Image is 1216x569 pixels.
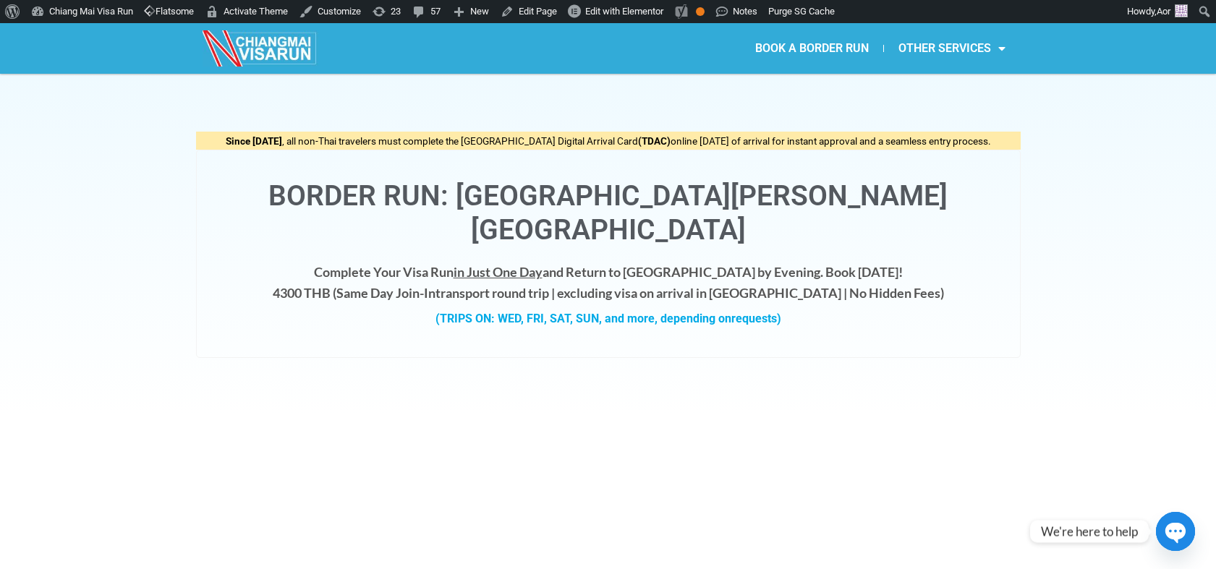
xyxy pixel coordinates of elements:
[211,179,1005,247] h1: Border Run: [GEOGRAPHIC_DATA][PERSON_NAME][GEOGRAPHIC_DATA]
[336,285,435,301] strong: Same Day Join-In
[696,7,705,16] div: OK
[226,135,282,147] strong: Since [DATE]
[1157,6,1170,17] span: Aor
[638,135,671,147] strong: (TDAC)
[211,262,1005,304] h4: Complete Your Visa Run and Return to [GEOGRAPHIC_DATA] by Evening. Book [DATE]! 4300 THB ( transp...
[585,6,663,17] span: Edit with Elementor
[731,312,781,325] span: requests)
[435,312,781,325] strong: (TRIPS ON: WED, FRI, SAT, SUN, and more, depending on
[226,135,991,147] span: , all non-Thai travelers must complete the [GEOGRAPHIC_DATA] Digital Arrival Card online [DATE] o...
[741,32,883,65] a: BOOK A BORDER RUN
[884,32,1020,65] a: OTHER SERVICES
[454,264,543,280] span: in Just One Day
[608,32,1020,65] nav: Menu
